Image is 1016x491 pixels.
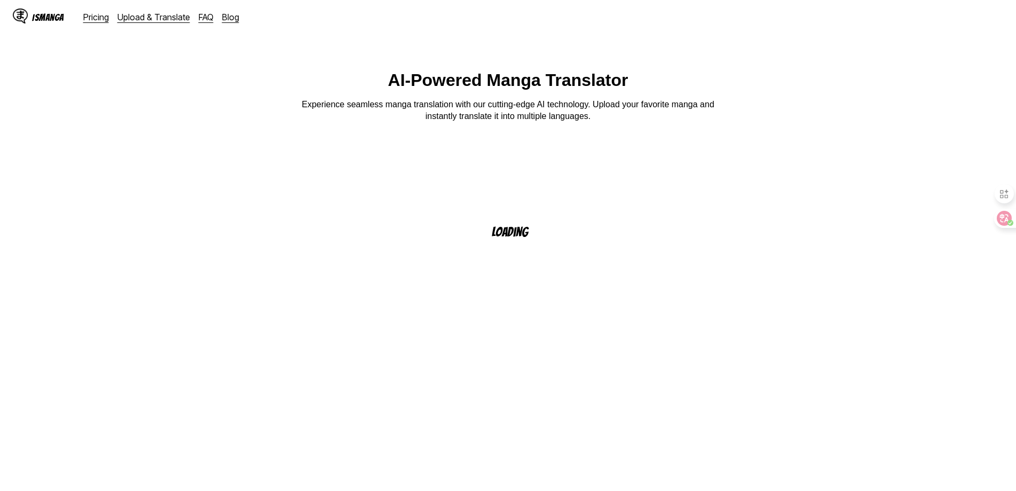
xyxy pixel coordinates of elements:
[13,9,28,23] img: IsManga Logo
[13,9,83,26] a: IsManga LogoIsManga
[492,225,542,239] p: Loading
[295,99,722,123] p: Experience seamless manga translation with our cutting-edge AI technology. Upload your favorite m...
[32,12,64,22] div: IsManga
[388,70,628,90] h1: AI-Powered Manga Translator
[83,12,109,22] a: Pricing
[117,12,190,22] a: Upload & Translate
[199,12,214,22] a: FAQ
[222,12,239,22] a: Blog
